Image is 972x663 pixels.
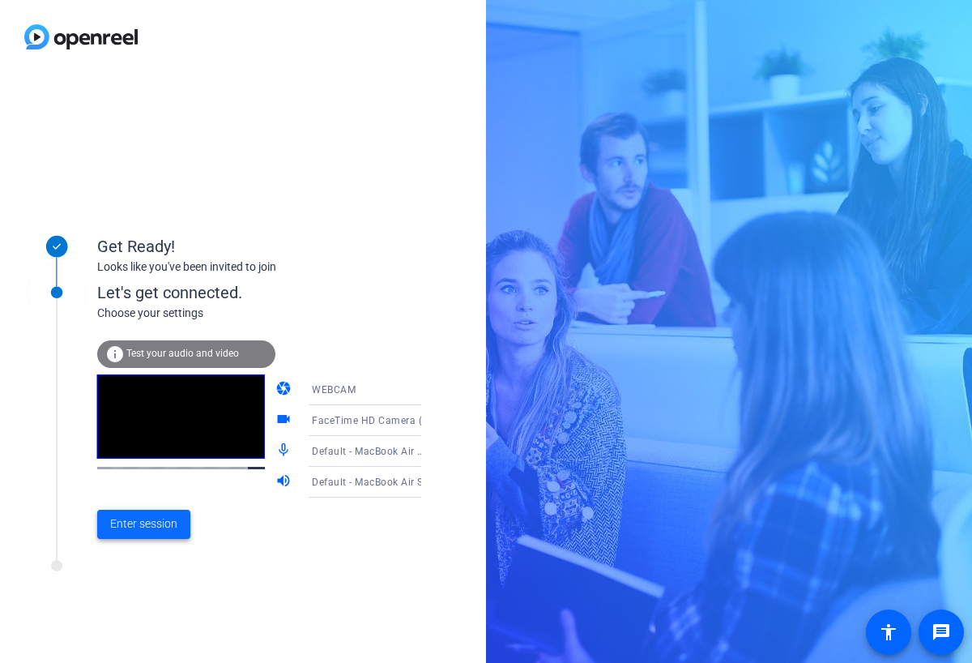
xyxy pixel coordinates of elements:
div: Looks like you've been invited to join [97,259,421,276]
button: Enter session [97,510,190,539]
mat-icon: videocam [275,411,295,430]
span: FaceTime HD Camera (5B00:3AA6) [312,413,479,426]
span: Default - MacBook Air Microphone (Built-in) [312,444,517,457]
mat-icon: accessibility [879,622,898,642]
span: WEBCAM [312,384,356,396]
mat-icon: info [105,344,125,364]
mat-icon: volume_up [275,473,295,492]
mat-icon: camera [275,380,295,400]
span: Default - MacBook Air Speakers (Built-in) [312,475,504,488]
div: Get Ready! [97,234,421,259]
span: Enter session [110,515,177,533]
mat-icon: mic_none [275,442,295,461]
mat-icon: message [932,622,951,642]
span: Test your audio and video [126,348,239,359]
div: Let's get connected. [97,280,454,305]
div: Choose your settings [97,305,454,322]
